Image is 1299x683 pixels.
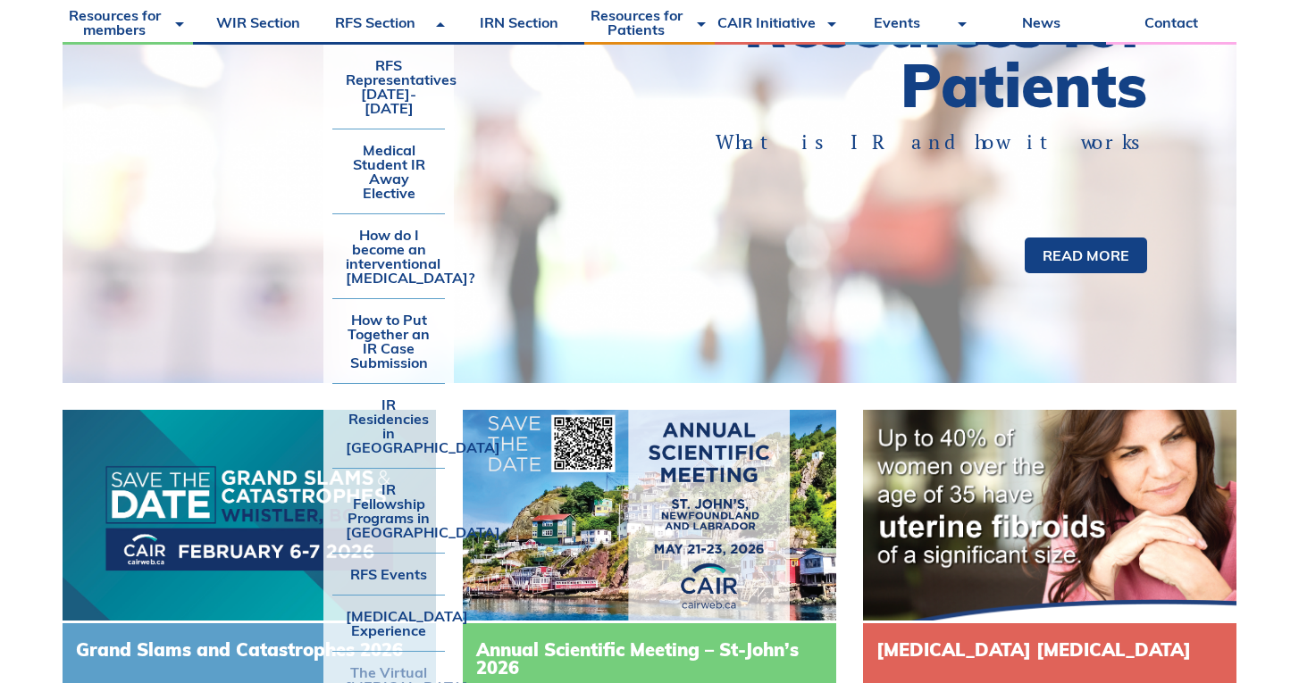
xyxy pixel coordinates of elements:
a: Medical Student IR Away Elective [332,129,445,213]
p: What is IR and how it works [712,129,1147,156]
a: [MEDICAL_DATA] Experience [332,596,445,651]
a: IR Fellowship Programs in [GEOGRAPHIC_DATA] [332,469,445,553]
a: How to Put Together an IR Case Submission [332,299,445,383]
h3: Grand Slams and Catastrophes 2026 [76,641,423,659]
a: How do I become an interventional [MEDICAL_DATA]? [332,214,445,298]
a: IR Residencies in [GEOGRAPHIC_DATA] [332,384,445,468]
a: RFS Representatives [DATE]-[DATE] [332,45,445,129]
a: Read more [1025,237,1147,273]
a: RFS Events [332,554,445,595]
h3: Annual Scientific Meeting – St-John’s 2026 [476,641,823,677]
h3: [MEDICAL_DATA] [MEDICAL_DATA] [876,641,1223,659]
